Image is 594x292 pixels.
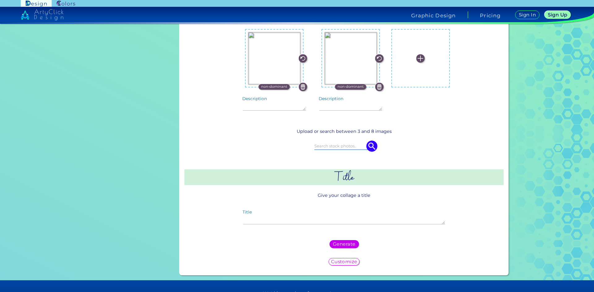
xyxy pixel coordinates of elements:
[516,11,539,19] a: Sign In
[248,32,300,84] img: d1b29964-7421-4ee3-a98f-f329e6e9f60c
[243,210,252,214] label: Title
[519,13,535,17] h5: Sign In
[57,1,75,6] img: ArtyClick Colors logo
[314,142,374,149] input: Search stock photos..
[261,84,287,90] p: non-dominant
[21,9,63,20] img: artyclick_design_logo_white_combined_path.svg
[187,128,501,135] p: Upload or search between 3 and 8 images
[332,260,356,264] h5: Customize
[366,141,377,152] img: icon search
[184,169,504,185] h2: Title
[549,13,566,17] h5: Sign Up
[480,13,501,18] a: Pricing
[338,84,364,90] p: non-dominant
[242,97,267,101] label: Description
[416,54,425,62] img: icon_plus_white.svg
[319,97,343,101] label: Description
[184,189,504,201] p: Give your collage a title
[325,32,377,84] img: 9b90fbdd-abb3-4547-8e72-64e179923b17
[334,242,355,246] h5: Generate
[546,11,570,19] a: Sign Up
[411,13,456,18] h4: Graphic Design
